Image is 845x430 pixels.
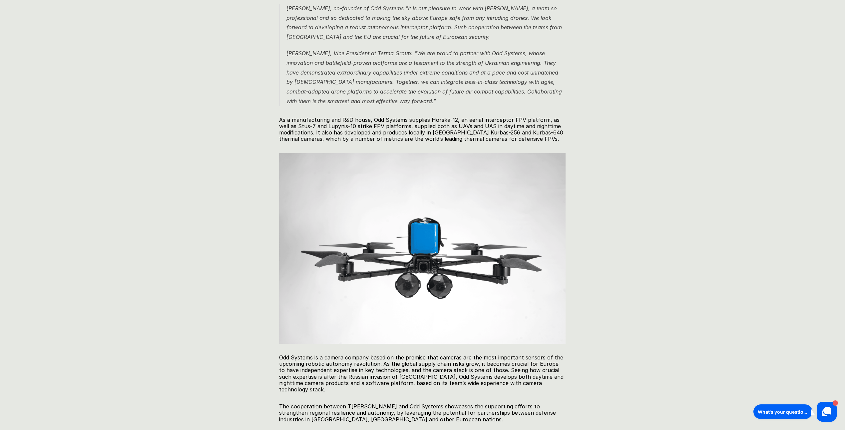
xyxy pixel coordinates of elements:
[279,117,566,142] p: As a manufacturing and R&D house, Odd Systems supplies Horska-12, an aerial interceptor FPV platf...
[752,400,838,423] iframe: HelpCrunch
[286,5,564,40] em: [PERSON_NAME], co-founder of Odd Systems “It is our pleasure to work with [PERSON_NAME], a team s...
[286,50,564,105] em: [PERSON_NAME], Vice President at Terma Group: “We are proud to partner with Odd Systems, whose in...
[279,403,566,423] p: The cooperation between T​​[PERSON_NAME] and Odd Systems showcases the supporting efforts to stre...
[279,354,566,393] p: Odd Systems is a camera company based on the premise that cameras are the most important sensors ...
